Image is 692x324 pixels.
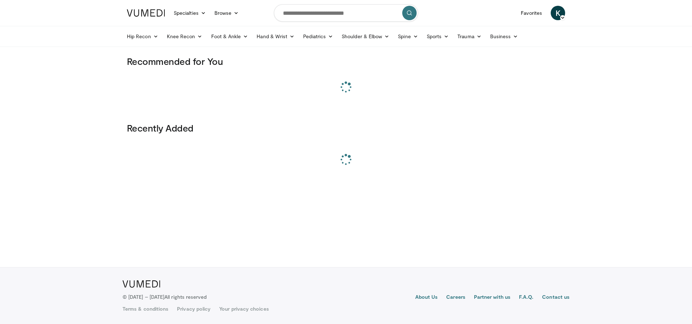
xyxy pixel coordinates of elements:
[274,4,418,22] input: Search topics, interventions
[219,305,269,312] a: Your privacy choices
[177,305,210,312] a: Privacy policy
[127,9,165,17] img: VuMedi Logo
[252,29,299,44] a: Hand & Wrist
[127,122,565,134] h3: Recently Added
[169,6,210,20] a: Specialties
[123,29,163,44] a: Hip Recon
[446,293,465,302] a: Careers
[337,29,394,44] a: Shoulder & Elbow
[453,29,486,44] a: Trauma
[415,293,438,302] a: About Us
[542,293,569,302] a: Contact us
[299,29,337,44] a: Pediatrics
[207,29,253,44] a: Foot & Ankle
[123,293,207,301] p: © [DATE] – [DATE]
[210,6,243,20] a: Browse
[486,29,523,44] a: Business
[163,29,207,44] a: Knee Recon
[164,294,207,300] span: All rights reserved
[422,29,453,44] a: Sports
[394,29,422,44] a: Spine
[123,280,160,288] img: VuMedi Logo
[551,6,565,20] a: K
[127,56,565,67] h3: Recommended for You
[474,293,510,302] a: Partner with us
[516,6,546,20] a: Favorites
[123,305,168,312] a: Terms & conditions
[519,293,533,302] a: F.A.Q.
